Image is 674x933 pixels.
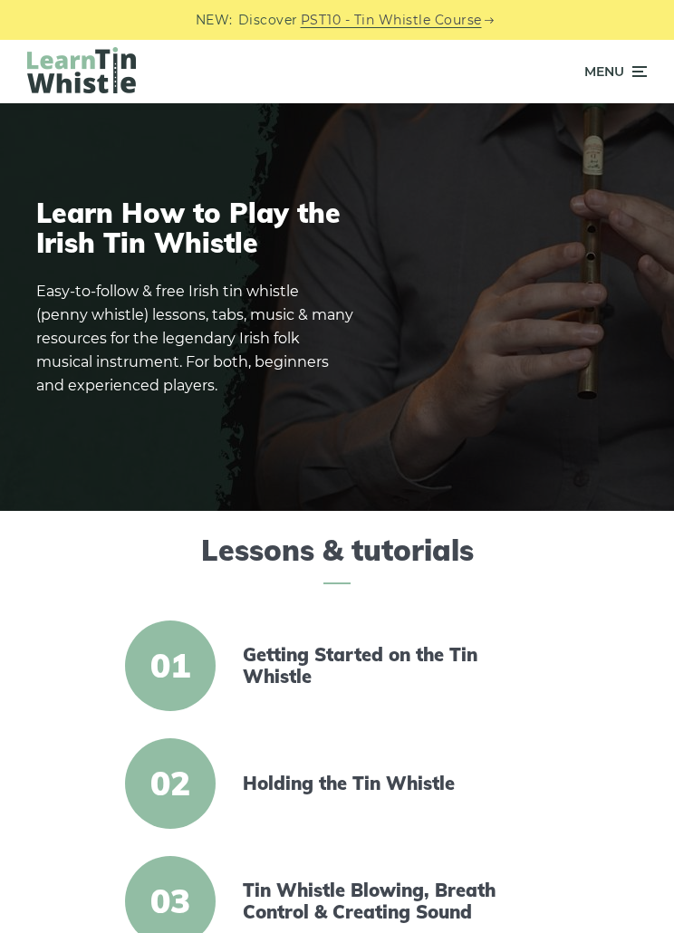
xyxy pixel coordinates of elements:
[36,280,353,398] p: Easy-to-follow & free Irish tin whistle (penny whistle) lessons, tabs, music & many resources for...
[243,644,539,688] a: Getting Started on the Tin Whistle
[584,49,624,94] span: Menu
[125,738,216,829] span: 02
[243,880,539,923] a: Tin Whistle Blowing, Breath Control & Creating Sound
[27,47,136,93] img: LearnTinWhistle.com
[27,533,647,584] h2: Lessons & tutorials
[36,198,353,258] h1: Learn How to Play the Irish Tin Whistle
[243,773,539,794] a: Holding the Tin Whistle
[125,620,216,711] span: 01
